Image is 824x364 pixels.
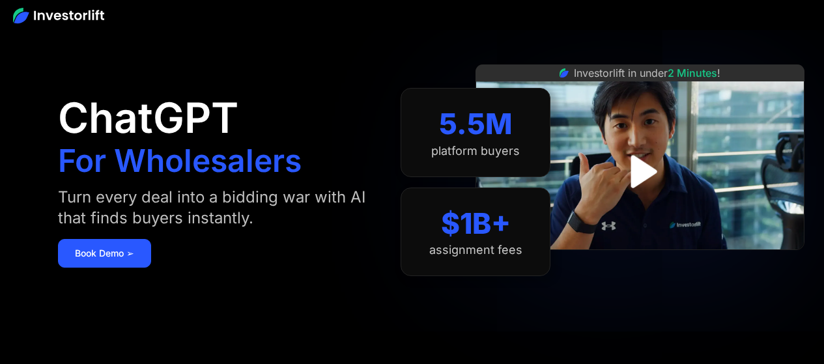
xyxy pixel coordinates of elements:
div: Investorlift in under ! [574,65,720,81]
a: Book Demo ➢ [58,239,151,268]
h1: For Wholesalers [58,145,302,176]
span: 2 Minutes [668,66,717,79]
div: assignment fees [429,243,522,257]
a: open lightbox [611,143,669,201]
iframe: Customer reviews powered by Trustpilot [543,257,738,272]
div: 5.5M [439,107,513,141]
div: $1B+ [441,206,511,241]
h1: ChatGPT [58,97,238,139]
div: platform buyers [431,144,520,158]
div: Turn every deal into a bidding war with AI that finds buyers instantly. [58,187,375,229]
